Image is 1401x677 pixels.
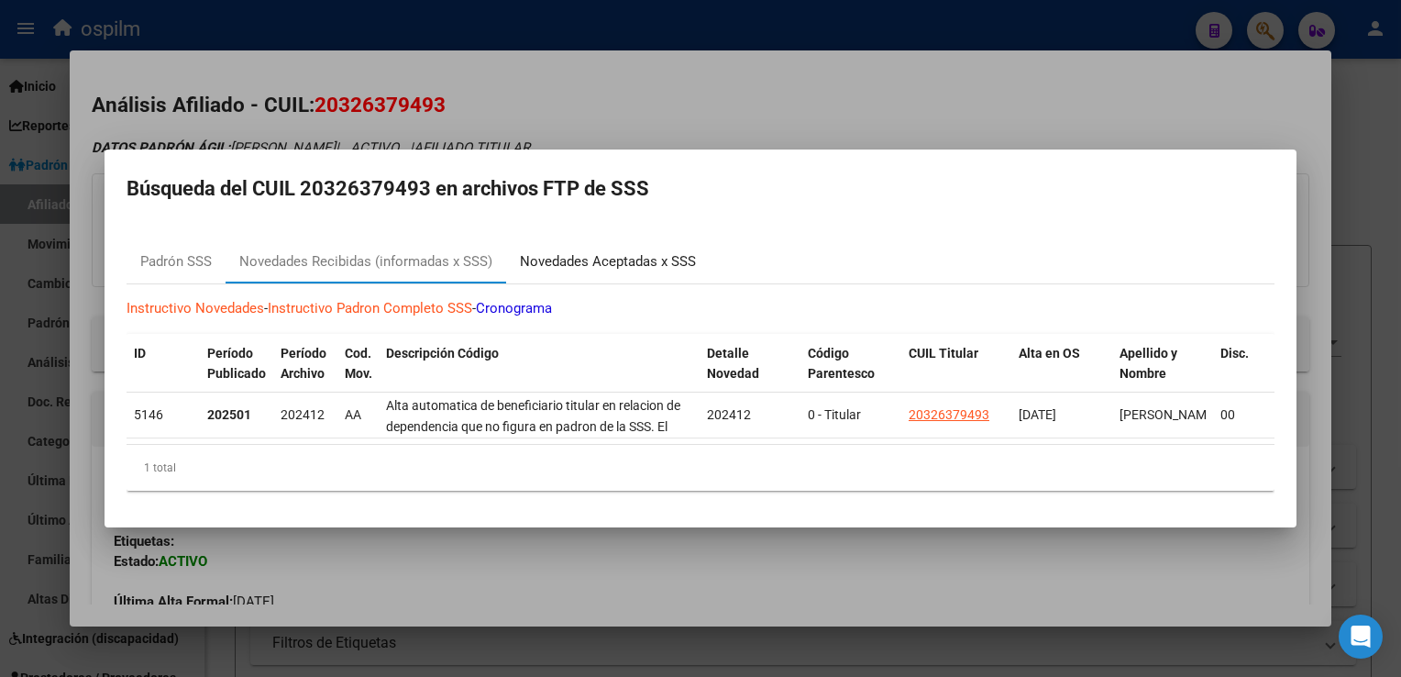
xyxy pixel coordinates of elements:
[207,346,266,382] span: Período Publicado
[808,346,875,382] span: Código Parentesco
[901,334,1011,415] datatable-header-cell: CUIL Titular
[1120,407,1218,422] span: [PERSON_NAME]
[379,334,700,415] datatable-header-cell: Descripción Código
[1011,334,1112,415] datatable-header-cell: Alta en OS
[707,346,759,382] span: Detalle Novedad
[207,407,251,422] strong: 202501
[1213,334,1268,415] datatable-header-cell: Disc.
[337,334,379,415] datatable-header-cell: Cod. Mov.
[1019,407,1056,422] span: [DATE]
[520,251,696,272] div: Novedades Aceptadas x SSS
[127,300,264,316] a: Instructivo Novedades
[345,346,372,382] span: Cod. Mov.
[200,334,273,415] datatable-header-cell: Período Publicado
[1019,346,1080,361] span: Alta en OS
[273,334,337,415] datatable-header-cell: Período Archivo
[1120,346,1177,382] span: Apellido y Nombre
[127,445,1274,491] div: 1 total
[268,300,472,316] a: Instructivo Padron Completo SSS
[127,172,1274,206] h2: Búsqueda del CUIL 20326379493 en archivos FTP de SSS
[281,346,326,382] span: Período Archivo
[707,407,751,422] span: 202412
[281,407,325,422] span: 202412
[239,251,492,272] div: Novedades Recibidas (informadas x SSS)
[1112,334,1213,415] datatable-header-cell: Apellido y Nombre
[134,407,163,422] span: 5146
[386,346,499,361] span: Descripción Código
[808,407,861,422] span: 0 - Titular
[1220,405,1261,426] div: 00
[127,334,200,415] datatable-header-cell: ID
[800,334,901,415] datatable-header-cell: Código Parentesco
[1268,334,1369,415] datatable-header-cell: Cierre presentación
[909,407,989,422] span: 20326379493
[1220,346,1249,361] span: Disc.
[140,251,212,272] div: Padrón SSS
[386,398,688,559] span: Alta automatica de beneficiario titular en relacion de dependencia que no figura en padron de la ...
[345,407,361,422] span: AA
[909,346,978,361] span: CUIL Titular
[134,346,146,361] span: ID
[1339,615,1383,659] div: Open Intercom Messenger
[700,334,800,415] datatable-header-cell: Detalle Novedad
[476,300,552,316] a: Cronograma
[127,298,1274,319] p: - -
